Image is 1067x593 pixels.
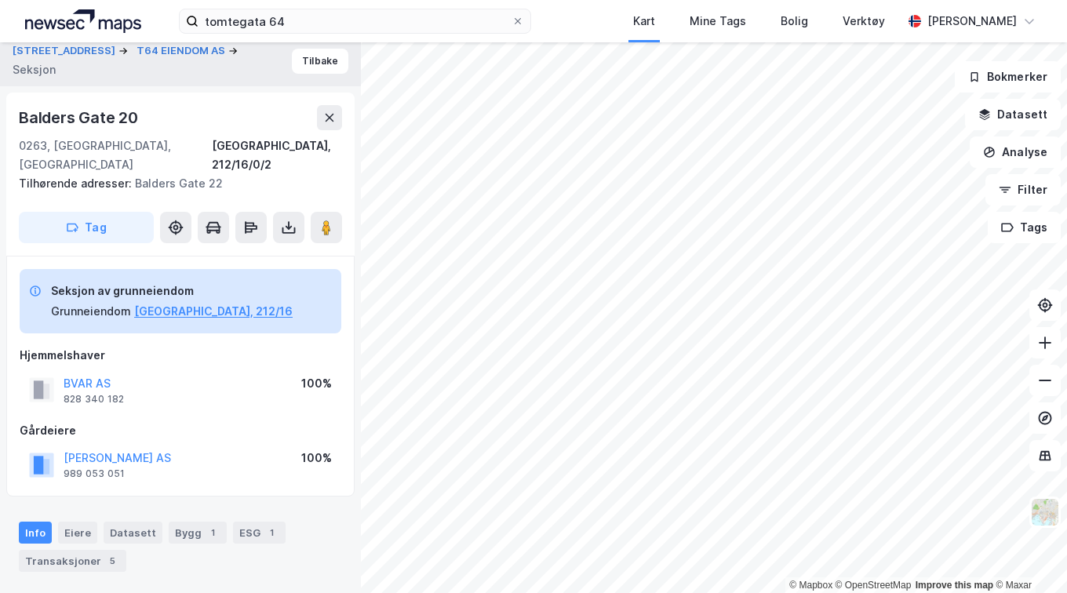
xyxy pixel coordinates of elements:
div: Seksjon [13,60,56,79]
div: 1 [264,525,279,540]
div: 100% [301,449,332,467]
button: [GEOGRAPHIC_DATA], 212/16 [134,302,293,321]
button: Tilbake [292,49,348,74]
a: Improve this map [916,580,993,591]
div: 0263, [GEOGRAPHIC_DATA], [GEOGRAPHIC_DATA] [19,136,212,174]
button: Tag [19,212,154,243]
div: 989 053 051 [64,467,125,480]
div: [PERSON_NAME] [927,12,1017,31]
div: Grunneiendom [51,302,131,321]
div: [GEOGRAPHIC_DATA], 212/16/0/2 [212,136,342,174]
div: Balders Gate 22 [19,174,330,193]
div: Eiere [58,522,97,544]
button: Filter [985,174,1061,206]
button: T64 EIENDOM AS [137,43,228,59]
button: Bokmerker [955,61,1061,93]
div: Bygg [169,522,227,544]
div: Hjemmelshaver [20,346,341,365]
button: Datasett [965,99,1061,130]
div: Mine Tags [690,12,746,31]
a: OpenStreetMap [836,580,912,591]
div: 5 [104,553,120,569]
img: logo.a4113a55bc3d86da70a041830d287a7e.svg [25,9,141,33]
input: Søk på adresse, matrikkel, gårdeiere, leietakere eller personer [198,9,511,33]
div: 828 340 182 [64,393,124,406]
button: [STREET_ADDRESS] [13,43,118,59]
div: Transaksjoner [19,550,126,572]
div: Datasett [104,522,162,544]
div: Bolig [781,12,808,31]
div: ESG [233,522,286,544]
div: 100% [301,374,332,393]
div: Kart [633,12,655,31]
button: Tags [988,212,1061,243]
button: Analyse [970,136,1061,168]
iframe: Chat Widget [989,518,1067,593]
img: Z [1030,497,1060,527]
a: Mapbox [789,580,832,591]
div: 1 [205,525,220,540]
div: Seksjon av grunneiendom [51,282,293,300]
span: Tilhørende adresser: [19,176,135,190]
div: Info [19,522,52,544]
div: Gårdeiere [20,421,341,440]
div: Balders Gate 20 [19,105,141,130]
div: Verktøy [843,12,885,31]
